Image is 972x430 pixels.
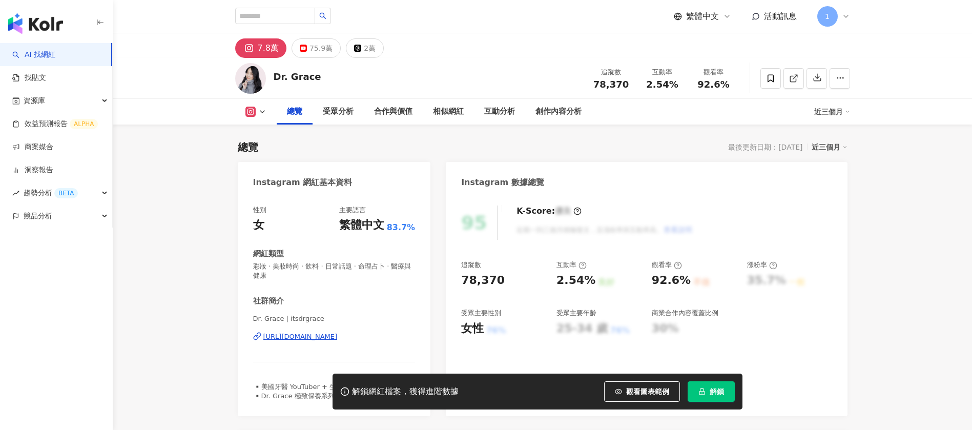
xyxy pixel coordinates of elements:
img: logo [8,13,63,34]
div: 商業合作內容覆蓋比例 [652,309,718,318]
button: 2萬 [346,38,384,58]
div: 解鎖網紅檔案，獲得進階數據 [352,386,459,397]
div: 受眾分析 [323,106,354,118]
div: 近三個月 [814,104,850,120]
div: 總覽 [238,140,258,154]
span: search [319,12,326,19]
span: 1 [825,11,830,22]
div: 追蹤數 [461,260,481,270]
button: 解鎖 [688,381,735,402]
img: KOL Avatar [235,63,266,94]
button: 7.8萬 [235,38,286,58]
div: 漲粉率 [747,260,777,270]
span: 83.7% [387,222,416,233]
div: 78,370 [461,273,505,289]
button: 75.9萬 [292,38,341,58]
div: 社群簡介 [253,296,284,306]
div: 互動分析 [484,106,515,118]
span: 92.6% [697,79,729,90]
a: [URL][DOMAIN_NAME] [253,332,416,341]
div: 總覽 [287,106,302,118]
div: 網紅類型 [253,249,284,259]
div: 繁體中文 [339,217,384,233]
a: 商案媒合 [12,142,53,152]
div: 75.9萬 [309,41,333,55]
span: 繁體中文 [686,11,719,22]
div: Instagram 網紅基本資料 [253,177,353,188]
div: K-Score : [516,206,582,217]
div: 2萬 [364,41,376,55]
span: lock [698,388,706,395]
span: 彩妝 · 美妝時尚 · 飲料 · 日常話題 · 命理占卜 · 醫療與健康 [253,262,416,280]
div: 觀看率 [694,67,733,77]
div: 主要語言 [339,206,366,215]
span: 趨勢分析 [24,181,78,204]
div: 7.8萬 [258,41,279,55]
a: 效益預測報告ALPHA [12,119,98,129]
span: 2.54% [646,79,678,90]
span: 資源庫 [24,89,45,112]
div: 女 [253,217,264,233]
div: 觀看率 [652,260,682,270]
div: 相似網紅 [433,106,464,118]
span: 競品分析 [24,204,52,228]
div: 追蹤數 [592,67,631,77]
button: 觀看圖表範例 [604,381,680,402]
div: [URL][DOMAIN_NAME] [263,332,338,341]
div: Dr. Grace [274,70,321,83]
span: rise [12,190,19,197]
div: 性別 [253,206,266,215]
div: 創作內容分析 [535,106,582,118]
a: 找貼文 [12,73,46,83]
div: 女性 [461,321,484,337]
div: 互動率 [556,260,587,270]
div: 受眾主要年齡 [556,309,596,318]
div: 受眾主要性別 [461,309,501,318]
div: 近三個月 [812,140,847,154]
div: 2.54% [556,273,595,289]
div: BETA [54,188,78,198]
a: 洞察報告 [12,165,53,175]
div: Instagram 數據總覽 [461,177,544,188]
a: searchAI 找網紅 [12,50,55,60]
span: 活動訊息 [764,11,797,21]
div: 互動率 [643,67,682,77]
span: 解鎖 [710,387,724,396]
div: 92.6% [652,273,691,289]
span: 78,370 [593,79,629,90]
span: 觀看圖表範例 [626,387,669,396]
div: 最後更新日期：[DATE] [728,143,802,151]
span: Dr. Grace | itsdrgrace [253,314,416,323]
div: 合作與價值 [374,106,412,118]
